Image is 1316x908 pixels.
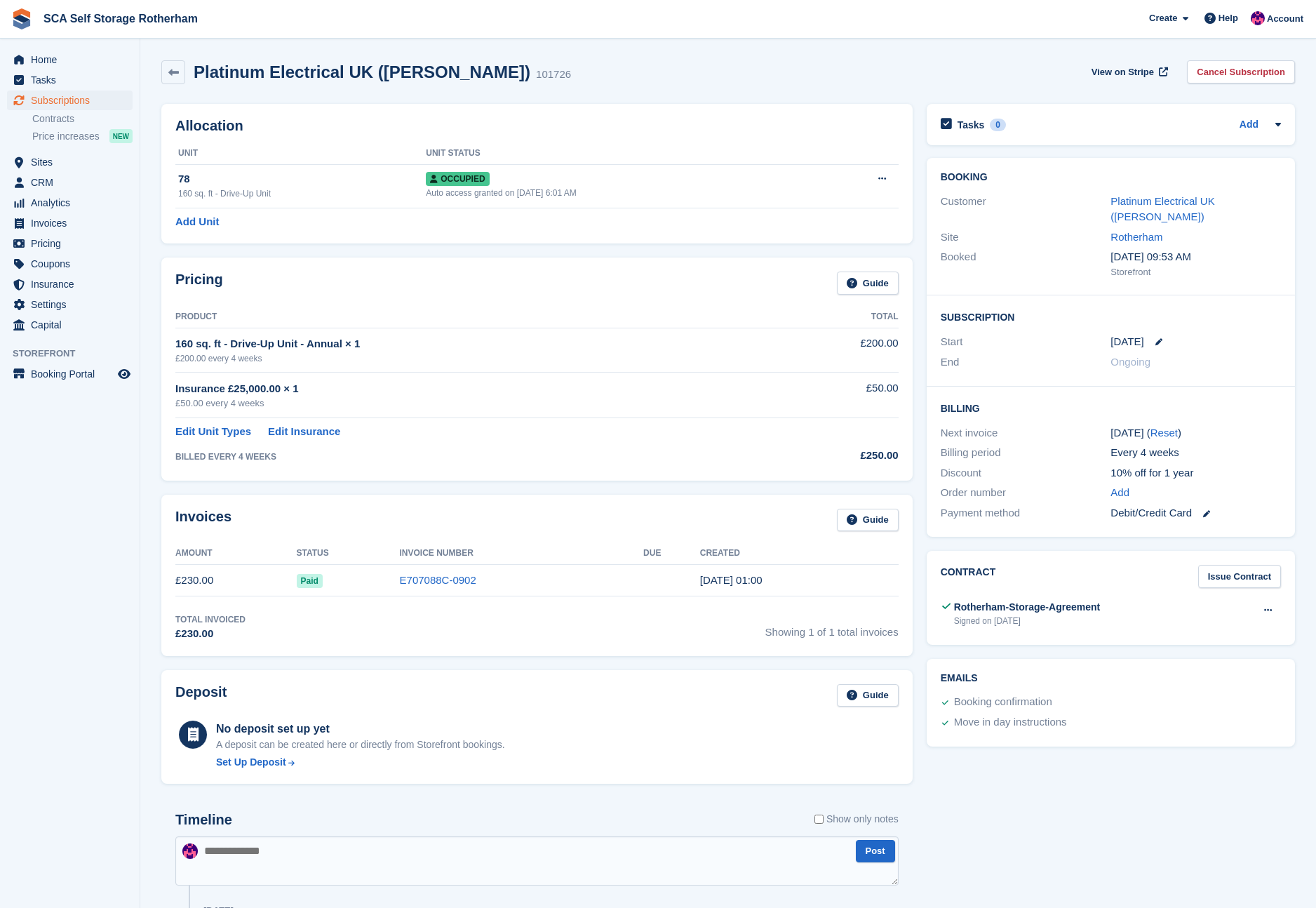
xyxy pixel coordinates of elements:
div: Discount [941,465,1111,481]
a: menu [7,295,133,314]
div: No deposit set up yet [216,721,505,737]
div: Payment method [941,505,1111,521]
span: CRM [31,173,115,192]
td: £200.00 [775,328,899,372]
a: Rotherham [1110,231,1162,243]
a: Preview store [116,366,133,382]
span: Subscriptions [31,91,115,110]
th: Product [175,306,775,328]
div: Total Invoiced [175,613,246,626]
div: 160 sq. ft - Drive-Up Unit [178,187,426,200]
p: A deposit can be created here or directly from Storefront bookings. [216,737,505,752]
span: Occupied [426,172,489,186]
div: Signed on [DATE] [954,615,1100,627]
a: Platinum Electrical UK ([PERSON_NAME]) [1110,195,1214,223]
th: Invoice Number [400,542,644,565]
a: menu [7,254,133,274]
img: Sam Chapman [1251,11,1265,25]
span: Capital [31,315,115,335]
span: Settings [31,295,115,314]
a: Add [1240,117,1258,133]
div: Rotherham-Storage-Agreement [954,600,1100,615]
a: E707088C-0902 [400,574,476,586]
button: Post [856,840,895,863]
td: £50.00 [775,373,899,418]
div: Customer [941,194,1111,225]
input: Show only notes [814,812,824,827]
div: £230.00 [175,626,246,642]
a: Add [1110,485,1129,501]
div: 78 [178,171,426,187]
div: Move in day instructions [954,714,1067,731]
th: Total [775,306,899,328]
span: Insurance [31,274,115,294]
span: Account [1267,12,1303,26]
h2: Platinum Electrical UK ([PERSON_NAME]) [194,62,530,81]
div: BILLED EVERY 4 WEEKS [175,450,775,463]
a: Guide [837,272,899,295]
div: Set Up Deposit [216,755,286,770]
span: Invoices [31,213,115,233]
a: menu [7,234,133,253]
div: £200.00 every 4 weeks [175,352,775,365]
span: Coupons [31,254,115,274]
div: Every 4 weeks [1110,445,1281,461]
th: Amount [175,542,297,565]
th: Due [643,542,700,565]
th: Unit [175,142,426,165]
div: [DATE] 09:53 AM [1110,249,1281,265]
span: Ongoing [1110,356,1150,368]
a: menu [7,50,133,69]
span: Home [31,50,115,69]
h2: Deposit [175,684,227,707]
div: 10% off for 1 year [1110,465,1281,481]
img: stora-icon-8386f47178a22dfd0bd8f6a31ec36ba5ce8667c1dd55bd0f319d3a0aa187defe.svg [11,8,32,29]
h2: Subscription [941,309,1281,323]
div: NEW [109,129,133,143]
span: Storefront [13,347,140,361]
span: Sites [31,152,115,172]
span: Pricing [31,234,115,253]
a: Set Up Deposit [216,755,505,770]
th: Unit Status [426,142,821,165]
div: [DATE] ( ) [1110,425,1281,441]
div: Auto access granted on [DATE] 6:01 AM [426,187,821,199]
a: Edit Insurance [268,424,340,440]
div: Site [941,229,1111,246]
a: menu [7,173,133,192]
div: Booked [941,249,1111,279]
h2: Pricing [175,272,223,295]
div: Insurance £25,000.00 × 1 [175,381,775,397]
span: Showing 1 of 1 total invoices [765,613,899,642]
a: Guide [837,509,899,532]
a: Issue Contract [1198,565,1281,588]
span: View on Stripe [1092,65,1154,79]
a: SCA Self Storage Rotherham [38,7,203,30]
a: menu [7,274,133,294]
h2: Timeline [175,812,232,828]
div: 160 sq. ft - Drive-Up Unit - Annual × 1 [175,336,775,352]
div: Storefront [1110,265,1281,279]
div: Next invoice [941,425,1111,441]
div: Order number [941,485,1111,501]
span: Paid [297,574,323,588]
h2: Billing [941,401,1281,415]
a: Price increases NEW [32,128,133,144]
span: Create [1149,11,1177,25]
a: menu [7,70,133,90]
a: Contracts [32,112,133,126]
span: Help [1218,11,1238,25]
div: End [941,354,1111,370]
th: Status [297,542,400,565]
a: menu [7,152,133,172]
h2: Contract [941,565,996,588]
a: menu [7,193,133,213]
div: Billing period [941,445,1111,461]
a: Reset [1150,427,1178,439]
span: Booking Portal [31,364,115,384]
a: menu [7,91,133,110]
span: Analytics [31,193,115,213]
h2: Booking [941,172,1281,183]
div: Booking confirmation [954,694,1052,711]
a: View on Stripe [1086,60,1171,84]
